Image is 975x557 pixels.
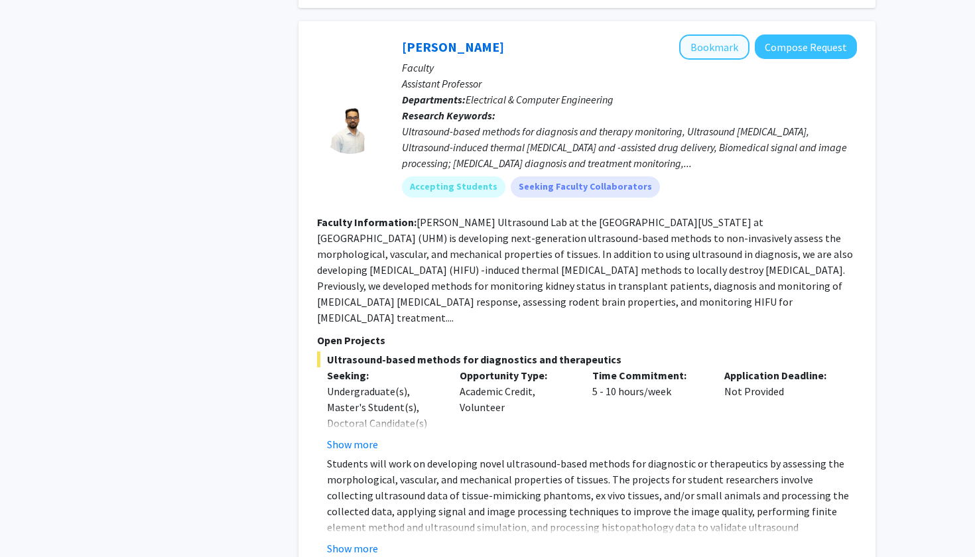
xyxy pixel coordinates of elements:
[402,93,466,106] b: Departments:
[402,60,857,76] p: Faculty
[327,436,378,452] button: Show more
[466,93,614,106] span: Electrical & Computer Engineering
[402,109,495,122] b: Research Keywords:
[317,332,857,348] p: Open Projects
[582,367,715,452] div: 5 - 10 hours/week
[327,456,857,551] p: Students will work on developing novel ultrasound-based methods for diagnostic or therapeutics by...
[450,367,582,452] div: Academic Credit, Volunteer
[402,176,505,198] mat-chip: Accepting Students
[402,38,504,55] a: [PERSON_NAME]
[327,540,378,556] button: Show more
[511,176,660,198] mat-chip: Seeking Faculty Collaborators
[317,351,857,367] span: Ultrasound-based methods for diagnostics and therapeutics
[317,216,853,324] fg-read-more: [PERSON_NAME] Ultrasound Lab at the [GEOGRAPHIC_DATA][US_STATE] at [GEOGRAPHIC_DATA] (UHM) is dev...
[10,497,56,547] iframe: Chat
[679,34,749,60] button: Add Murad Hossain to Bookmarks
[327,383,440,495] div: Undergraduate(s), Master's Student(s), Doctoral Candidate(s) (PhD, MD, DMD, PharmD, etc.), Medica...
[724,367,837,383] p: Application Deadline:
[327,367,440,383] p: Seeking:
[592,367,705,383] p: Time Commitment:
[317,216,417,229] b: Faculty Information:
[714,367,847,452] div: Not Provided
[755,34,857,59] button: Compose Request to Murad Hossain
[460,367,572,383] p: Opportunity Type:
[402,76,857,92] p: Assistant Professor
[402,123,857,171] div: Ultrasound-based methods for diagnosis and therapy monitoring, Ultrasound [MEDICAL_DATA], Ultraso...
